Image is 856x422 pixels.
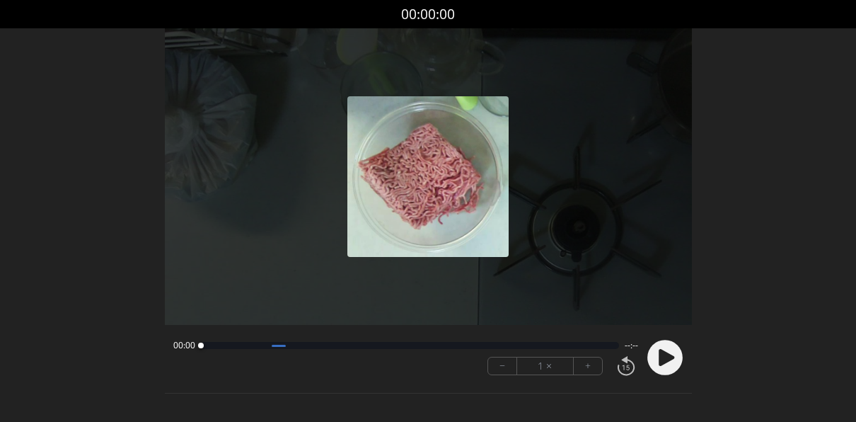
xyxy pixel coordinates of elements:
button: + [574,358,602,375]
span: --:-- [625,340,638,351]
span: 00:00 [173,340,195,351]
img: Poster Image [347,96,508,257]
button: − [488,358,517,375]
div: 1 × [517,358,574,375]
a: 00:00:00 [401,4,455,25]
